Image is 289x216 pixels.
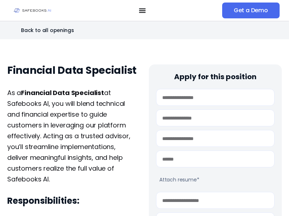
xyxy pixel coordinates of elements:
[7,64,138,77] h1: Financial Data Specialist
[139,7,146,14] button: Menu Toggle
[62,7,222,14] nav: Menu
[222,3,280,18] a: Get a Demo
[156,72,275,82] h4: Apply for this position
[7,25,74,35] a: Back to all openings
[7,87,138,185] p: As a at Safebooks AI, you will blend technical and financial expertise to guide customers in leve...
[7,195,138,206] h3: Responsibilities:
[234,7,268,14] span: Get a Demo
[21,88,104,97] strong: Financial Data Specialist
